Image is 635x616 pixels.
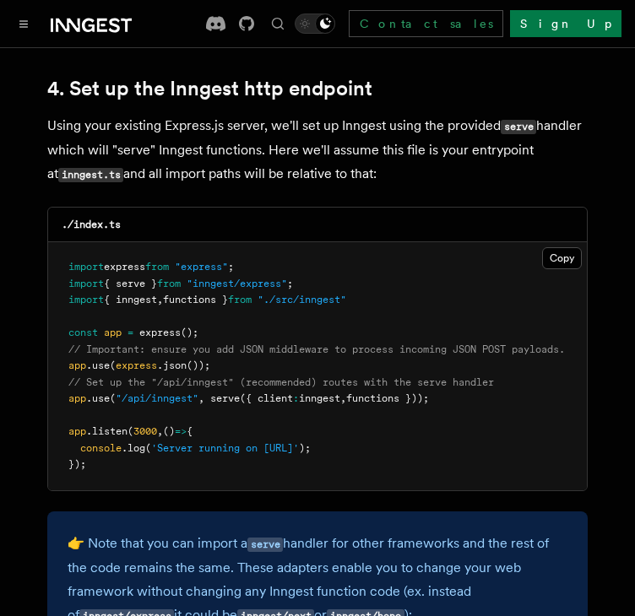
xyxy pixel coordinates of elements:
[116,359,157,371] span: express
[299,392,340,404] span: inngest
[128,425,133,437] span: (
[157,359,187,371] span: .json
[47,77,372,100] a: 4. Set up the Inngest http endpoint
[187,278,287,289] span: "inngest/express"
[58,168,123,182] code: inngest.ts
[163,294,228,305] span: functions }
[68,343,565,355] span: // Important: ensure you add JSON middleware to process incoming JSON POST payloads.
[116,392,198,404] span: "/api/inngest"
[110,359,116,371] span: (
[258,294,346,305] span: "./src/inngest"
[187,359,210,371] span: ());
[47,114,588,186] p: Using your existing Express.js server, we'll set up Inngest using the provided handler which will...
[163,425,175,437] span: ()
[14,14,34,34] button: Toggle navigation
[228,294,252,305] span: from
[187,425,193,437] span: {
[293,392,299,404] span: :
[68,359,86,371] span: app
[198,392,204,404] span: ,
[139,327,181,338] span: express
[104,261,145,273] span: express
[157,294,163,305] span: ,
[104,327,122,338] span: app
[287,278,293,289] span: ;
[145,261,169,273] span: from
[295,14,335,34] button: Toggle dark mode
[240,392,293,404] span: ({ client
[68,458,86,470] span: });
[122,442,145,454] span: .log
[110,392,116,404] span: (
[349,10,503,37] a: Contact sales
[228,261,234,273] span: ;
[210,392,240,404] span: serve
[145,442,151,454] span: (
[62,219,121,230] code: ./index.ts
[157,278,181,289] span: from
[104,294,157,305] span: { inngest
[133,425,157,437] span: 3000
[501,120,536,134] code: serve
[104,278,157,289] span: { serve }
[542,247,582,269] button: Copy
[68,425,86,437] span: app
[510,10,621,37] a: Sign Up
[157,425,163,437] span: ,
[68,294,104,305] span: import
[80,442,122,454] span: console
[247,535,283,551] a: serve
[86,425,128,437] span: .listen
[68,261,104,273] span: import
[268,14,288,34] button: Find something...
[175,261,228,273] span: "express"
[175,425,187,437] span: =>
[68,376,494,388] span: // Set up the "/api/inngest" (recommended) routes with the serve handler
[299,442,311,454] span: );
[340,392,346,404] span: ,
[181,327,198,338] span: ();
[128,327,133,338] span: =
[68,327,98,338] span: const
[86,392,110,404] span: .use
[68,278,104,289] span: import
[247,538,283,552] code: serve
[346,392,429,404] span: functions }));
[151,442,299,454] span: 'Server running on [URL]'
[68,392,86,404] span: app
[86,359,110,371] span: .use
